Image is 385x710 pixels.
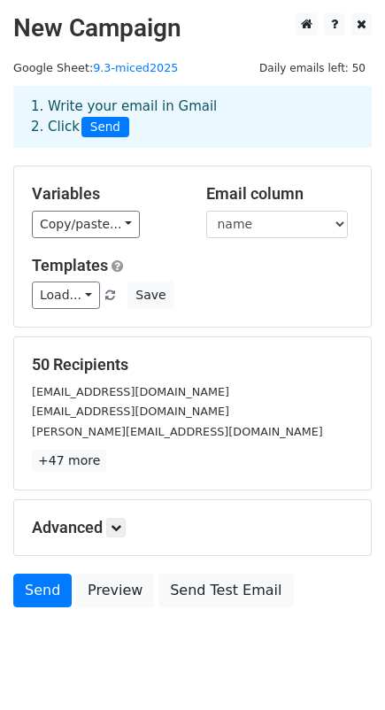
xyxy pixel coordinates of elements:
h5: Advanced [32,518,353,537]
iframe: Chat Widget [296,625,385,710]
a: Send Test Email [158,574,293,607]
a: Templates [32,256,108,274]
a: Preview [76,574,154,607]
a: Daily emails left: 50 [253,61,372,74]
a: Send [13,574,72,607]
div: 聊天小组件 [296,625,385,710]
small: [EMAIL_ADDRESS][DOMAIN_NAME] [32,405,229,418]
h5: Email column [206,184,354,204]
h2: New Campaign [13,13,372,43]
a: Load... [32,282,100,309]
small: Google Sheet: [13,61,178,74]
small: [PERSON_NAME][EMAIL_ADDRESS][DOMAIN_NAME] [32,425,323,438]
a: Copy/paste... [32,211,140,238]
h5: 50 Recipients [32,355,353,374]
div: 1. Write your email in Gmail 2. Click [18,96,367,137]
h5: Variables [32,184,180,204]
span: Send [81,117,129,138]
span: Daily emails left: 50 [253,58,372,78]
button: Save [127,282,173,309]
a: 9.3-miced2025 [93,61,178,74]
small: [EMAIL_ADDRESS][DOMAIN_NAME] [32,385,229,398]
a: +47 more [32,450,106,472]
